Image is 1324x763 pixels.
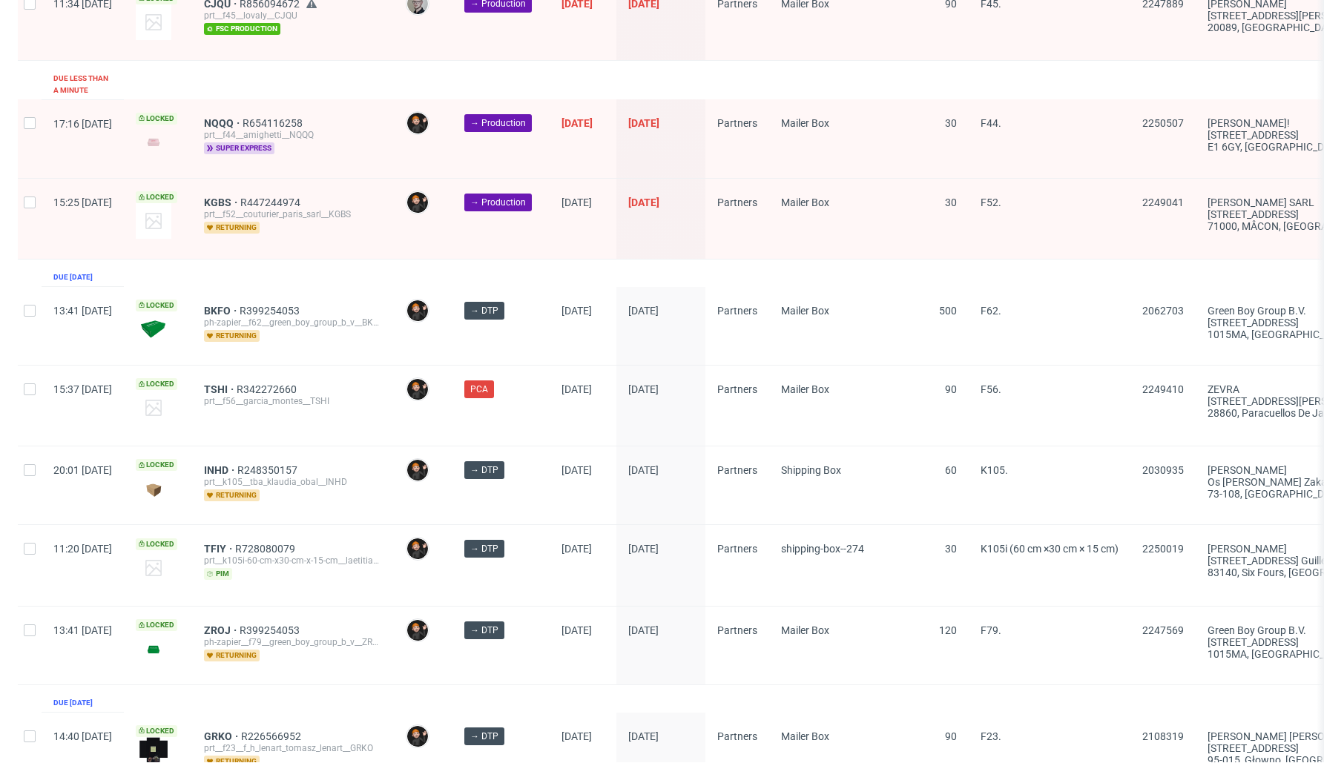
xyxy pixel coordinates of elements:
span: [DATE] [628,730,659,742]
span: returning [204,222,260,234]
div: prt__f45__lovaly__CJQU [204,10,382,22]
span: Locked [136,459,177,471]
div: Due less than a minute [53,73,112,96]
span: 2250019 [1142,543,1184,555]
span: Mailer Box [781,730,829,742]
span: F52. [981,196,1001,208]
div: ph-zapier__f62__green_boy_group_b_v__BKFO [204,317,382,328]
img: version_two_editor_design [136,132,171,152]
span: F44. [981,117,1001,129]
img: Dominik Grosicki [407,379,428,400]
span: Locked [136,378,177,390]
span: 14:40 [DATE] [53,730,112,742]
span: K105i (60 cm ×30 cm × 15 cm) [981,543,1119,555]
span: Partners [717,464,757,476]
span: 90 [945,730,957,742]
img: Dominik Grosicki [407,192,428,213]
a: KGBS [204,196,240,208]
span: Locked [136,191,177,203]
a: ZROJ [204,624,240,636]
div: prt__f23__f_h_lenart_tomasz_lenart__GRKO [204,742,382,754]
span: 120 [939,624,957,636]
span: 2108319 [1142,730,1184,742]
span: → Production [470,196,526,209]
span: [DATE] [628,543,659,555]
span: 2247569 [1142,624,1184,636]
div: ph-zapier__f79__green_boy_group_b_v__ZROJ [204,636,382,648]
a: NQQQ [204,117,243,129]
img: version_two_editor_data [136,319,171,339]
div: Due [DATE] [53,271,93,283]
div: prt__f52__couturier_paris_sarl__KGBS [204,208,382,220]
span: → Production [470,116,526,130]
span: Locked [136,725,177,737]
a: INHD [204,464,237,476]
span: Locked [136,619,177,631]
span: 2250507 [1142,117,1184,129]
span: 30 [945,543,957,555]
span: [DATE] [561,196,592,208]
span: [DATE] [561,464,592,476]
img: Dominik Grosicki [407,726,428,747]
img: Dominik Grosicki [407,300,428,321]
span: super express [204,142,274,154]
span: 15:37 [DATE] [53,383,112,395]
span: Partners [717,196,757,208]
span: BKFO [204,305,240,317]
a: R728080079 [235,543,298,555]
span: returning [204,650,260,661]
div: prt__f56__garcia_montes__TSHI [204,395,382,407]
img: Dominik Grosicki [407,538,428,559]
span: → DTP [470,463,498,477]
a: R399254053 [240,305,303,317]
span: Mailer Box [781,117,829,129]
span: R248350157 [237,464,300,476]
span: Partners [717,730,757,742]
span: 13:41 [DATE] [53,624,112,636]
span: F56. [981,383,1001,395]
div: prt__f44__amighetti__NQQQ [204,129,382,141]
span: Locked [136,300,177,311]
a: TFIY [204,543,235,555]
a: R399254053 [240,624,303,636]
span: [DATE] [628,383,659,395]
span: pim [204,568,232,580]
span: 90 [945,383,957,395]
span: returning [204,330,260,342]
span: Mailer Box [781,383,829,395]
span: [DATE] [628,305,659,317]
span: Partners [717,383,757,395]
span: [DATE] [561,383,592,395]
a: R342272660 [237,383,300,395]
span: 2062703 [1142,305,1184,317]
span: F79. [981,624,1001,636]
span: 2249410 [1142,383,1184,395]
span: TSHI [204,383,237,395]
a: R226566952 [241,730,304,742]
span: F23. [981,730,1001,742]
span: 30 [945,196,957,208]
img: Dominik Grosicki [407,460,428,480]
span: Mailer Box [781,196,829,208]
span: [DATE] [561,543,592,555]
span: shipping-box--274 [781,543,864,555]
span: Partners [717,305,757,317]
span: Mailer Box [781,624,829,636]
span: 30 [945,117,957,129]
span: Locked [136,113,177,125]
span: Partners [717,117,757,129]
span: 11:20 [DATE] [53,543,112,555]
img: version_two_editor_design.png [136,639,171,659]
span: Partners [717,624,757,636]
span: GRKO [204,730,241,742]
div: prt__k105__tba_klaudia_obal__INHD [204,476,382,488]
span: R654116258 [243,117,306,129]
span: 17:16 [DATE] [53,118,112,130]
span: [DATE] [628,196,659,208]
span: [DATE] [628,624,659,636]
span: [DATE] [561,624,592,636]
